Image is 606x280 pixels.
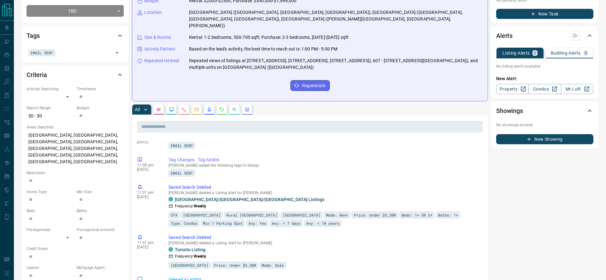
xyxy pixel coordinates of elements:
span: Min 1 Parking Spot [203,220,243,226]
svg: Opportunities [232,107,237,112]
svg: Notes [156,107,161,112]
svg: Emails [194,107,199,112]
button: New Task [496,9,593,19]
p: Tag Changes - Tag Added [169,157,480,163]
div: Showings [496,103,593,118]
p: [DATE] [137,195,159,199]
p: Location [144,9,162,16]
div: condos.ca [169,247,173,252]
p: Min Size: [77,189,124,195]
strong: Weekly [194,204,206,208]
strong: Weekly [194,254,206,259]
p: Mortgage Agent: [77,265,124,271]
button: New Showing [496,134,593,144]
p: 11:58 pm [137,163,159,167]
span: Type: Condos [171,220,197,226]
p: Size & Rooms [144,34,171,41]
p: [PERSON_NAME] deleted a Listing Alert for [PERSON_NAME] [169,191,480,195]
span: EMAIL SENT [171,170,193,176]
p: [DATE] [137,167,159,172]
p: Baths: [77,208,124,214]
button: Open [113,48,122,57]
p: New Alert: [496,75,593,82]
p: Pre-Approval Amount: [77,227,124,233]
svg: Lead Browsing Activity [169,107,174,112]
p: Building Alerts [551,51,581,55]
span: Beds: 1+ OR 2+ [401,212,432,218]
p: $0 - $0 [27,111,74,121]
p: 0 [585,51,587,55]
a: Property [496,84,529,94]
h2: Criteria [27,70,47,80]
p: Based on the lead's activity, the best time to reach out is: 1:00 PM - 5:00 PM [189,46,337,52]
p: [GEOGRAPHIC_DATA] ([GEOGRAPHIC_DATA], [GEOGRAPHIC_DATA], [GEOGRAPHIC_DATA]), [GEOGRAPHIC_DATA] ([... [189,9,483,29]
p: Listing Alerts [502,51,530,55]
p: 11:57 pm [137,190,159,195]
span: Mode: Rent [326,212,348,218]
p: Pre-Approved: [27,227,74,233]
span: Any: < 7 days [272,220,300,226]
p: Lawyer: [27,265,74,271]
a: Toronto Listing [175,247,205,252]
span: Any: < 10 years [306,220,339,226]
p: All [135,107,140,112]
svg: Agent Actions [245,107,250,112]
h2: Tags [27,31,39,41]
p: [PERSON_NAME] added the following tags to Sanjay [169,163,480,168]
span: Any: Yes [248,220,266,226]
p: Search Range: [27,105,74,111]
p: [DATE] [137,245,159,249]
span: GTA [171,212,177,218]
p: Repeated views of listings at [STREET_ADDRESS], [STREET_ADDRESS], [STREET_ADDRESS]), 607 - [STREE... [189,57,483,71]
p: Activity Pattern [144,46,175,52]
div: Criteria [27,67,124,82]
p: 11:57 pm [137,241,159,245]
a: Mr.Loft [561,84,593,94]
svg: Requests [219,107,224,112]
span: EMAIL SENT [31,50,53,56]
p: Credit Score: [27,246,124,252]
p: Beds: [27,208,74,214]
a: [GEOGRAPHIC_DATA]/[GEOGRAPHIC_DATA]/[GEOGRAPHIC_DATA] Listings [175,197,324,202]
span: Baths: 1+ [438,212,458,218]
p: No showings booked [496,122,593,128]
div: TBD [27,5,124,17]
span: [GEOGRAPHIC_DATA] [183,212,221,218]
p: [PERSON_NAME] deleted a Listing Alert for [PERSON_NAME] [169,241,480,245]
h2: Showings [496,106,523,116]
p: Home Type: [27,189,74,195]
div: condos.ca [169,197,173,201]
span: Mode: Sale [262,262,284,268]
p: [DATE] [137,140,159,144]
p: Motivation: [27,170,124,176]
p: Frequency: [175,253,206,259]
p: Budget: [77,105,124,111]
p: No listing alerts available [496,63,593,69]
span: EMAIL SENT [171,142,193,149]
h2: Alerts [496,31,513,41]
span: [GEOGRAPHIC_DATA] [171,262,208,268]
span: Rural [GEOGRAPHIC_DATA] [226,212,277,218]
p: Repeated Interest [144,57,180,64]
p: Saved Search Deleted [169,234,480,241]
p: Actively Searching: [27,86,74,92]
span: Price: Under $3,500 [214,262,256,268]
p: Timeframe: [77,86,124,92]
span: Price: Under $3,300 [354,212,396,218]
p: Areas Searched: [27,124,124,130]
a: Condos [528,84,561,94]
svg: Listing Alerts [207,107,212,112]
p: Rental: 1-2 bedrooms, 500-700 sqft; Purchase: 2-3 bedrooms, [DATE]-[DATE] sqft [189,34,348,41]
p: [GEOGRAPHIC_DATA], [GEOGRAPHIC_DATA], [GEOGRAPHIC_DATA], [GEOGRAPHIC_DATA], [GEOGRAPHIC_DATA], [G... [27,130,124,167]
svg: Calls [181,107,187,112]
div: Alerts [496,28,593,43]
span: [GEOGRAPHIC_DATA] [283,212,320,218]
button: Regenerate [290,80,330,91]
p: Frequency: [175,203,206,209]
div: Tags [27,28,124,43]
p: 0 [534,51,536,55]
p: Saved Search Deleted [169,184,480,191]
